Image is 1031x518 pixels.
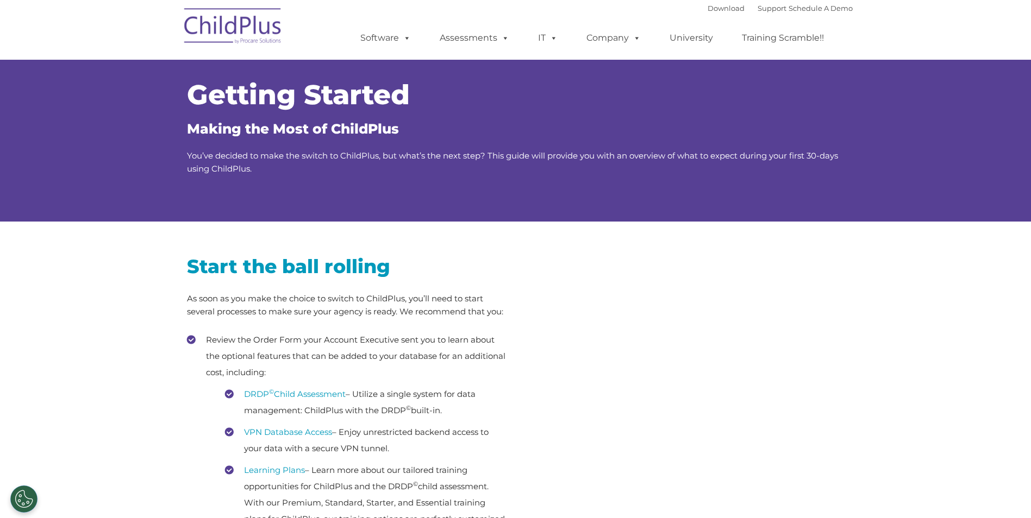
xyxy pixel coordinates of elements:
[349,27,422,49] a: Software
[187,121,399,137] span: Making the Most of ChildPlus
[187,78,410,111] span: Getting Started
[708,4,745,12] a: Download
[708,4,853,12] font: |
[244,465,305,475] a: Learning Plans
[731,27,835,49] a: Training Scramble!!
[187,150,838,174] span: You’ve decided to make the switch to ChildPlus, but what’s the next step? This guide will provide...
[429,27,520,49] a: Assessments
[269,388,274,395] sup: ©
[659,27,724,49] a: University
[527,27,568,49] a: IT
[406,404,411,412] sup: ©
[187,254,508,279] h2: Start the ball rolling
[187,292,508,318] p: As soon as you make the choice to switch to ChildPlus, you’ll need to start several processes to ...
[244,389,346,399] a: DRDP©Child Assessment
[244,427,332,437] a: VPN Database Access
[225,424,508,457] li: – Enjoy unrestricted backend access to your data with a secure VPN tunnel.
[789,4,853,12] a: Schedule A Demo
[179,1,288,55] img: ChildPlus by Procare Solutions
[10,485,38,513] button: Cookies Settings
[413,480,418,488] sup: ©
[758,4,786,12] a: Support
[225,386,508,419] li: – Utilize a single system for data management: ChildPlus with the DRDP built-in.
[576,27,652,49] a: Company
